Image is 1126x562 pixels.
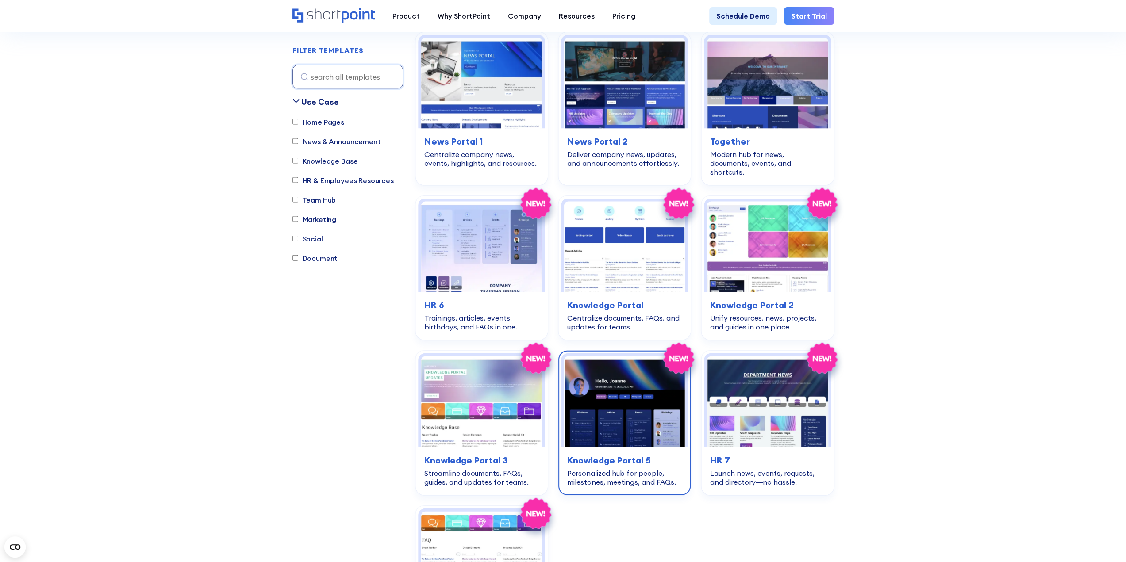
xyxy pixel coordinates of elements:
[707,38,828,129] img: Together – Intranet Homepage Template: Modern hub for news, documents, events, and shortcuts.
[701,32,834,185] a: Together – Intranet Homepage Template: Modern hub for news, documents, events, and shortcuts.Toge...
[292,158,298,164] input: Knowledge Base
[301,96,339,107] div: Use Case
[710,298,825,312] h3: Knowledge Portal 2
[710,454,825,467] h3: HR 7
[421,202,542,292] img: HR 6 – HR SharePoint Site Template: Trainings, articles, events, birthdays, and FAQs in one.
[292,197,298,203] input: Team Hub
[710,313,825,331] div: Unify resources, news, projects, and guides in one place
[438,11,490,21] div: Why ShortPoint
[612,11,635,21] div: Pricing
[710,150,825,176] div: Modern hub for news, documents, events, and shortcuts.
[784,7,834,25] a: Start Trial
[558,351,691,495] a: Knowledge Portal 5 – SharePoint Profile Page: Personalized hub for people, milestones, meetings, ...
[292,255,298,261] input: Document
[701,351,834,495] a: HR 7 – HR SharePoint Template: Launch news, events, requests, and directory—no hassle.HR 7Launch ...
[558,32,691,185] a: News Portal 2 – SharePoint News Post Template: Deliver company news, updates, and announcements e...
[415,32,548,185] a: Marketing 2 – SharePoint Online Communication Site: Centralize company news, events, highlights, ...
[4,536,26,558] button: Open CMP widget
[499,7,550,25] a: Company
[429,7,499,25] a: Why ShortPoint
[292,252,338,263] label: Document
[550,7,603,25] a: Resources
[292,175,394,185] label: HR & Employees Resources
[508,11,541,21] div: Company
[292,194,336,205] label: Team Hub
[292,8,375,23] a: Home
[292,233,323,244] label: Social
[707,202,828,292] img: Knowledge Portal 2 – SharePoint IT knowledge base Template: Unify resources, news, projects, and ...
[292,177,298,183] input: HR & Employees Resources
[292,138,298,144] input: News & Announcement
[415,351,548,495] a: Knowledge Portal 3 – Best SharePoint Template For Knowledge Base: Streamline documents, FAQs, gui...
[707,356,828,447] img: HR 7 – HR SharePoint Template: Launch news, events, requests, and directory—no hassle.
[558,196,691,340] a: Knowledge Portal – SharePoint Knowledge Base Template: Centralize documents, FAQs, and updates fo...
[421,356,542,447] img: Knowledge Portal 3 – Best SharePoint Template For Knowledge Base: Streamline documents, FAQs, gui...
[292,47,364,54] div: FILTER TEMPLATES
[292,214,337,224] label: Marketing
[424,135,539,148] h3: News Portal 1
[564,356,685,447] img: Knowledge Portal 5 – SharePoint Profile Page: Personalized hub for people, milestones, meetings, ...
[424,150,539,168] div: Centralize company news, events, highlights, and resources.
[567,135,682,148] h3: News Portal 2
[1082,520,1126,562] iframe: Chat Widget
[567,313,682,331] div: Centralize documents, FAQs, and updates for teams.
[564,38,685,129] img: News Portal 2 – SharePoint News Post Template: Deliver company news, updates, and announcements e...
[384,7,429,25] a: Product
[424,313,539,331] div: Trainings, articles, events, birthdays, and FAQs in one.
[415,196,548,340] a: HR 6 – HR SharePoint Site Template: Trainings, articles, events, birthdays, and FAQs in one.HR 6T...
[710,135,825,148] h3: Together
[292,136,381,146] label: News & Announcement
[567,469,682,486] div: Personalized hub for people, milestones, meetings, and FAQs.
[392,11,420,21] div: Product
[701,196,834,340] a: Knowledge Portal 2 – SharePoint IT knowledge base Template: Unify resources, news, projects, and ...
[292,236,298,241] input: Social
[292,116,344,127] label: Home Pages
[567,454,682,467] h3: Knowledge Portal 5
[567,150,682,168] div: Deliver company news, updates, and announcements effortlessly.
[424,469,539,486] div: Streamline documents, FAQs, guides, and updates for teams.
[292,119,298,125] input: Home Pages
[710,469,825,486] div: Launch news, events, requests, and directory—no hassle.
[559,11,595,21] div: Resources
[292,216,298,222] input: Marketing
[292,155,358,166] label: Knowledge Base
[603,7,644,25] a: Pricing
[709,7,777,25] a: Schedule Demo
[564,202,685,292] img: Knowledge Portal – SharePoint Knowledge Base Template: Centralize documents, FAQs, and updates fo...
[567,298,682,312] h3: Knowledge Portal
[424,454,539,467] h3: Knowledge Portal 3
[421,38,542,129] img: Marketing 2 – SharePoint Online Communication Site: Centralize company news, events, highlights, ...
[292,65,403,88] input: search all templates
[424,298,539,312] h3: HR 6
